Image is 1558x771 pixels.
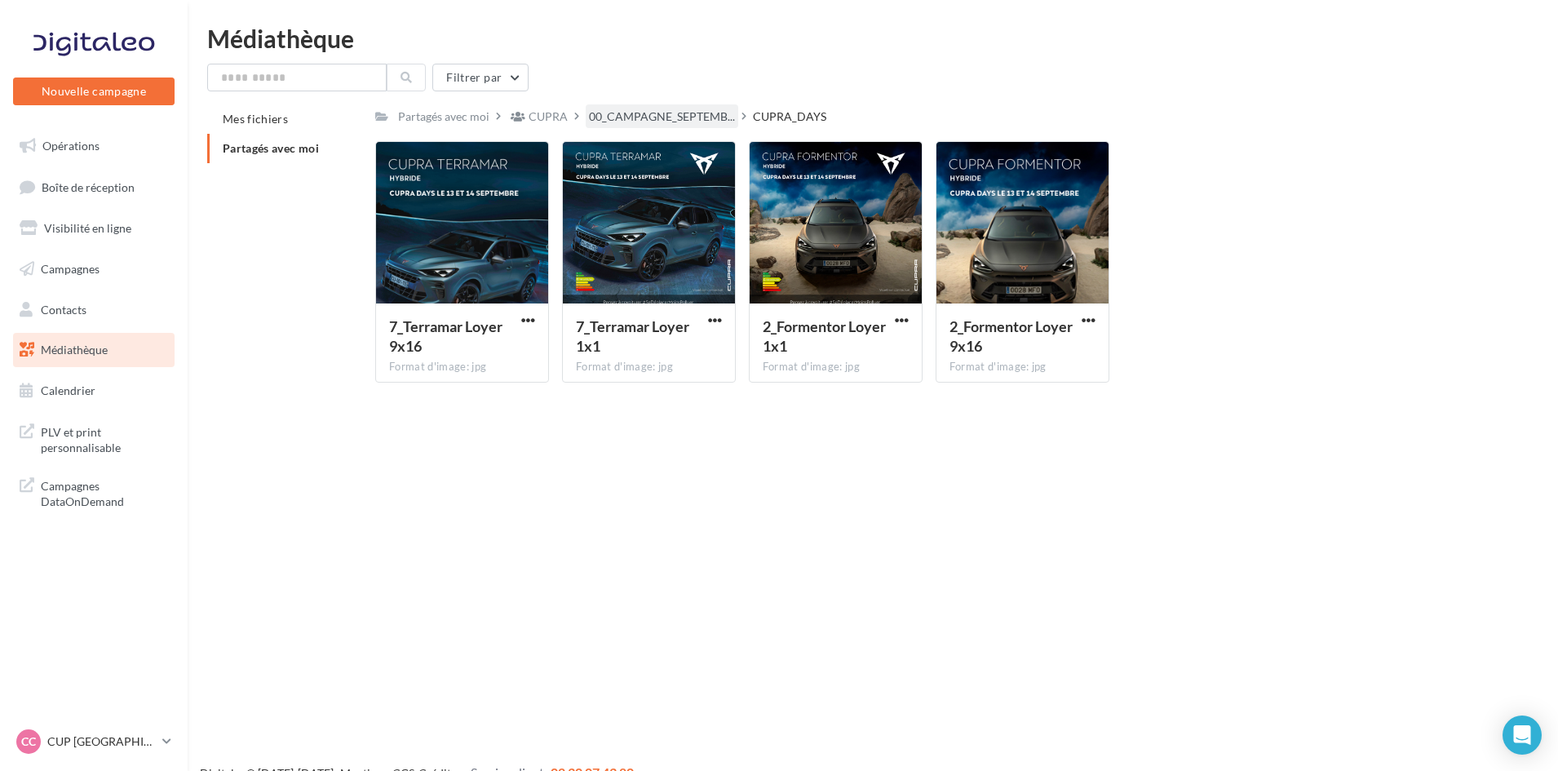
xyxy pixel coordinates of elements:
span: Campagnes DataOnDemand [41,475,168,510]
span: Contacts [41,302,86,316]
span: Opérations [42,139,100,153]
div: Format d'image: jpg [949,360,1095,374]
div: Format d'image: jpg [389,360,535,374]
span: 2_Formentor Loyer 9x16 [949,317,1073,355]
div: Format d'image: jpg [576,360,722,374]
a: CC CUP [GEOGRAPHIC_DATA] [13,726,175,757]
span: Partagés avec moi [223,141,319,155]
span: CC [21,733,36,750]
span: Campagnes [41,262,100,276]
a: Contacts [10,293,178,327]
span: 2_Formentor Loyer 1x1 [763,317,886,355]
span: 7_Terramar Loyer 1x1 [576,317,689,355]
div: Médiathèque [207,26,1538,51]
a: Visibilité en ligne [10,211,178,246]
span: 00_CAMPAGNE_SEPTEMB... [589,109,735,125]
a: Campagnes [10,252,178,286]
div: Open Intercom Messenger [1503,716,1542,755]
span: PLV et print personnalisable [41,421,168,456]
span: 7_Terramar Loyer 9x16 [389,317,502,355]
a: Boîte de réception [10,170,178,205]
div: Partagés avec moi [398,109,489,125]
span: Médiathèque [41,343,108,357]
div: CUPRA_DAYS [753,109,826,125]
button: Filtrer par [432,64,529,91]
a: Campagnes DataOnDemand [10,468,178,516]
span: Calendrier [41,383,95,397]
a: Calendrier [10,374,178,408]
div: CUPRA [529,109,568,125]
p: CUP [GEOGRAPHIC_DATA] [47,733,156,750]
div: Format d'image: jpg [763,360,909,374]
span: Visibilité en ligne [44,221,131,235]
span: Boîte de réception [42,179,135,193]
button: Nouvelle campagne [13,78,175,105]
a: PLV et print personnalisable [10,414,178,463]
span: Mes fichiers [223,112,288,126]
a: Opérations [10,129,178,163]
a: Médiathèque [10,333,178,367]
